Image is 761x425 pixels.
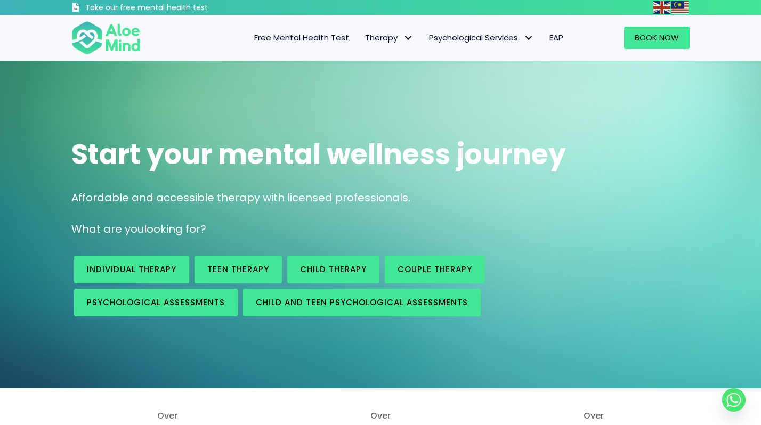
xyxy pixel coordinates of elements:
img: en [653,1,670,14]
nav: Menu [155,27,571,49]
span: Over [498,410,690,422]
span: EAP [549,32,563,43]
img: ms [671,1,689,14]
a: TherapyTherapy: submenu [357,27,421,49]
img: Aloe mind Logo [71,20,141,55]
span: looking for? [144,222,206,236]
span: Free Mental Health Test [254,32,349,43]
span: Therapy [365,32,413,43]
span: Couple therapy [398,264,472,275]
a: Malay [671,1,690,13]
a: Couple therapy [385,256,485,283]
span: Therapy: submenu [400,30,416,46]
a: Individual therapy [74,256,189,283]
a: Take our free mental health test [71,3,265,15]
span: Over [71,410,263,422]
span: Teen Therapy [207,264,269,275]
a: English [653,1,671,13]
span: Child and Teen Psychological assessments [256,297,468,308]
span: Individual therapy [87,264,176,275]
a: Teen Therapy [195,256,282,283]
span: Psychological Services [429,32,533,43]
a: Child and Teen Psychological assessments [243,289,481,316]
span: Start your mental wellness journey [71,135,566,174]
a: Free Mental Health Test [246,27,357,49]
a: Psychological ServicesPsychological Services: submenu [421,27,541,49]
a: Child Therapy [287,256,379,283]
span: What are you [71,222,144,236]
span: Child Therapy [300,264,367,275]
span: Psychological Services: submenu [521,30,536,46]
h3: Take our free mental health test [85,3,265,13]
a: Whatsapp [722,388,746,412]
p: Affordable and accessible therapy with licensed professionals. [71,190,690,206]
span: Book Now [635,32,679,43]
a: Book Now [624,27,690,49]
a: EAP [541,27,571,49]
a: Psychological assessments [74,289,238,316]
span: Psychological assessments [87,297,225,308]
span: Over [285,410,476,422]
